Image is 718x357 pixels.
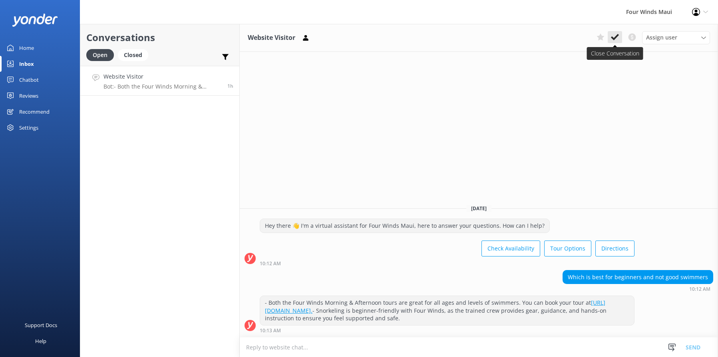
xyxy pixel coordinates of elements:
div: Hey there 👋 I'm a virtual assistant for Four Winds Maui, here to answer your questions. How can I... [260,219,549,233]
h3: Website Visitor [248,33,295,43]
div: Open [86,49,114,61]
div: Inbox [19,56,34,72]
div: Chatbot [19,72,39,88]
div: Recommend [19,104,50,120]
div: Settings [19,120,38,136]
strong: 10:13 AM [260,328,281,333]
div: Assign User [642,31,710,44]
div: Help [35,333,46,349]
h4: Website Visitor [103,72,221,81]
div: Home [19,40,34,56]
a: Open [86,50,118,59]
a: Website VisitorBot:- Both the Four Winds Morning & Afternoon tours are great for all ages and lev... [80,66,239,96]
button: Check Availability [481,241,540,256]
div: Oct 06 2025 10:12am (UTC -10:00) Pacific/Honolulu [563,286,713,292]
div: Closed [118,49,148,61]
div: - Both the Four Winds Morning & Afternoon tours are great for all ages and levels of swimmers. Yo... [260,296,634,325]
a: Closed [118,50,152,59]
strong: 10:12 AM [689,287,710,292]
span: Oct 06 2025 10:12am (UTC -10:00) Pacific/Honolulu [227,83,233,89]
p: Bot: - Both the Four Winds Morning & Afternoon tours are great for all ages and levels of swimmer... [103,83,221,90]
div: Oct 06 2025 10:12am (UTC -10:00) Pacific/Honolulu [260,260,634,266]
a: [URL][DOMAIN_NAME]. [265,299,605,314]
button: Tour Options [544,241,591,256]
div: Reviews [19,88,38,104]
strong: 10:12 AM [260,261,281,266]
div: Oct 06 2025 10:13am (UTC -10:00) Pacific/Honolulu [260,327,634,333]
span: [DATE] [466,205,491,212]
div: Which is best for beginners and not good swimmers [563,270,713,284]
h2: Conversations [86,30,233,45]
span: Assign user [646,33,677,42]
button: Directions [595,241,634,256]
img: yonder-white-logo.png [12,14,58,27]
div: Support Docs [25,317,57,333]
